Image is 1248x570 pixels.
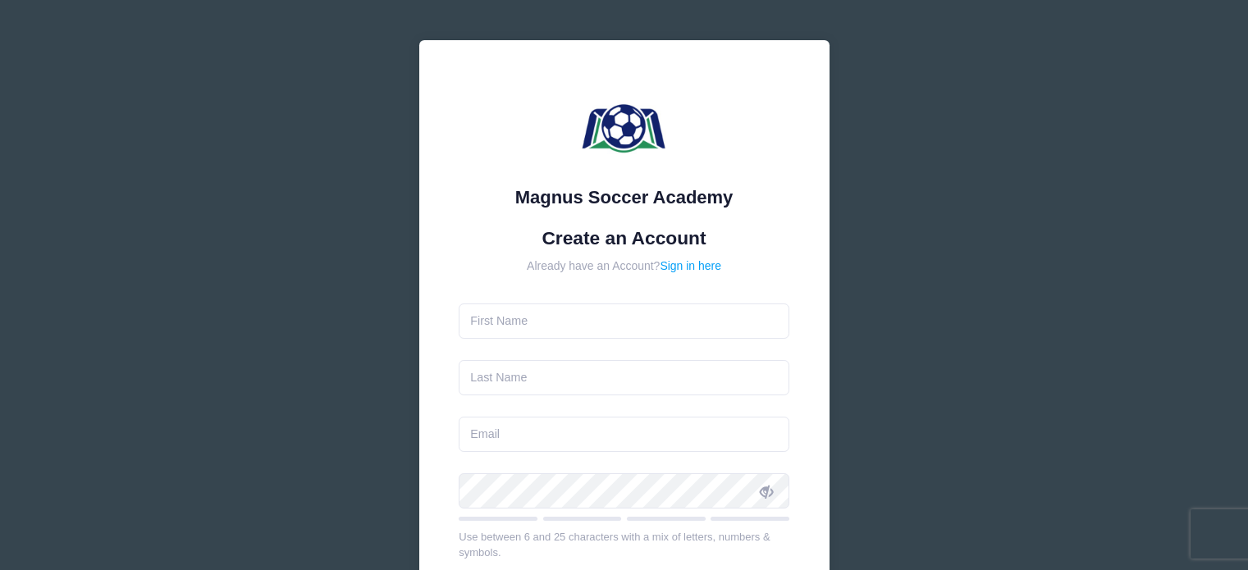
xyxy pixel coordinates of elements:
[459,184,789,211] div: Magnus Soccer Academy
[459,360,789,395] input: Last Name
[459,303,789,339] input: First Name
[660,259,721,272] a: Sign in here
[459,529,789,561] div: Use between 6 and 25 characters with a mix of letters, numbers & symbols.
[459,258,789,275] div: Already have an Account?
[575,80,674,179] img: Magnus Soccer Academy
[459,417,789,452] input: Email
[459,227,789,249] h1: Create an Account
